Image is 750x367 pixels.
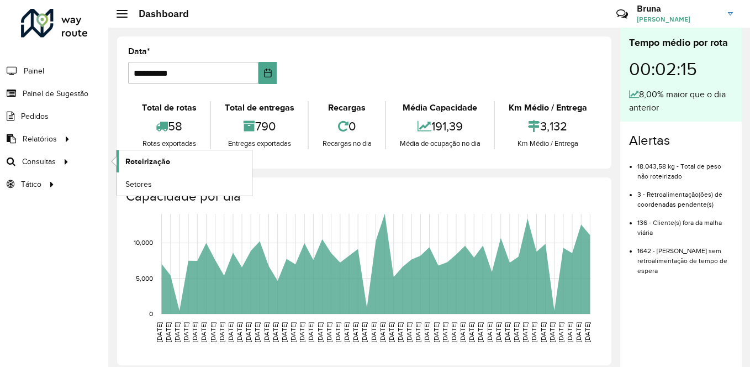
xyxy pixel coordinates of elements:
span: Pedidos [21,111,49,122]
a: Setores [117,173,252,195]
div: Total de entregas [214,101,305,114]
text: [DATE] [370,322,377,342]
a: Roteirização [117,150,252,172]
text: [DATE] [548,322,556,342]
text: [DATE] [173,322,181,342]
div: Média de ocupação no dia [389,138,491,149]
text: [DATE] [272,322,279,342]
div: 0 [311,114,382,138]
text: [DATE] [521,322,529,342]
li: 136 - Cliente(s) fora da malha viária [637,209,733,238]
text: [DATE] [432,322,440,342]
text: [DATE] [218,322,225,342]
text: [DATE] [209,322,216,342]
div: Média Capacidade [389,101,491,114]
div: Km Médio / Entrega [498,138,598,149]
div: 8,00% maior que o dia anterior [629,88,733,114]
text: [DATE] [397,322,404,342]
text: [DATE] [263,322,270,342]
span: Consultas [22,156,56,167]
div: Recargas no dia [311,138,382,149]
li: 1642 - [PERSON_NAME] sem retroalimentação de tempo de espera [637,238,733,276]
div: Total de rotas [131,101,207,114]
text: [DATE] [325,322,332,342]
text: [DATE] [504,322,511,342]
text: [DATE] [343,322,350,342]
text: [DATE] [405,322,413,342]
div: 58 [131,114,207,138]
text: [DATE] [584,322,591,342]
text: [DATE] [165,322,172,342]
text: [DATE] [298,322,305,342]
div: 3,132 [498,114,598,138]
span: Roteirização [125,156,170,167]
text: [DATE] [253,322,261,342]
li: 18.043,58 kg - Total de peso não roteirizado [637,153,733,181]
div: Recargas [311,101,382,114]
text: [DATE] [459,322,466,342]
text: [DATE] [468,322,475,342]
span: Painel de Sugestão [23,88,88,99]
text: [DATE] [414,322,421,342]
text: 10,000 [134,239,153,247]
h3: Bruna [637,3,720,14]
span: Setores [125,179,152,190]
div: 00:02:15 [629,50,733,88]
h4: Alertas [629,133,733,149]
div: Km Médio / Entrega [498,101,598,114]
span: Tático [21,179,41,190]
text: [DATE] [450,322,457,342]
text: [DATE] [477,322,484,342]
text: [DATE] [530,322,537,342]
label: Data [128,45,150,58]
text: [DATE] [388,322,395,342]
button: Choose Date [258,62,277,84]
text: 0 [149,310,153,317]
a: Contato Rápido [610,2,634,26]
div: 790 [214,114,305,138]
div: Entregas exportadas [214,138,305,149]
text: [DATE] [352,322,359,342]
span: [PERSON_NAME] [637,14,720,24]
text: [DATE] [200,322,207,342]
text: [DATE] [513,322,520,342]
li: 3 - Retroalimentação(ões) de coordenadas pendente(s) [637,181,733,209]
text: [DATE] [379,322,386,342]
text: [DATE] [245,322,252,342]
text: [DATE] [423,322,430,342]
text: [DATE] [316,322,324,342]
span: Relatórios [23,133,57,145]
text: [DATE] [227,322,234,342]
text: [DATE] [557,322,564,342]
text: [DATE] [289,322,297,342]
text: [DATE] [236,322,243,342]
h4: Capacidade por dia [126,188,600,205]
span: Painel [24,65,44,77]
text: [DATE] [307,322,314,342]
h2: Dashboard [128,8,189,20]
text: [DATE] [156,322,163,342]
text: [DATE] [566,322,573,342]
text: [DATE] [182,322,189,342]
text: [DATE] [540,322,547,342]
text: [DATE] [281,322,288,342]
text: [DATE] [575,322,582,342]
text: [DATE] [334,322,341,342]
div: 191,39 [389,114,491,138]
text: [DATE] [495,322,502,342]
div: Tempo médio por rota [629,35,733,50]
text: [DATE] [486,322,493,342]
text: [DATE] [191,322,198,342]
text: [DATE] [441,322,448,342]
div: Rotas exportadas [131,138,207,149]
text: 5,000 [136,275,153,282]
text: [DATE] [361,322,368,342]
